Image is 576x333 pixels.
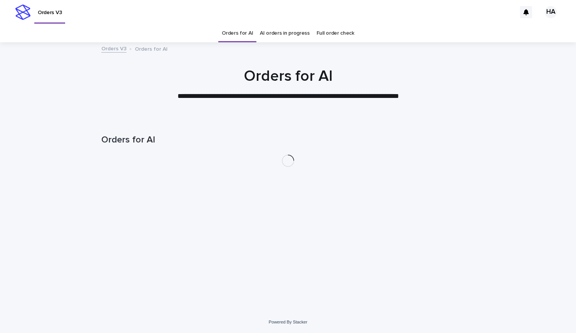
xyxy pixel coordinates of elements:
p: Orders for AI [135,44,168,53]
a: AI orders in progress [260,24,310,42]
a: Full order check [317,24,354,42]
img: stacker-logo-s-only.png [15,5,30,20]
div: HA [545,6,557,18]
a: Orders for AI [222,24,253,42]
a: Powered By Stacker [269,320,307,324]
h1: Orders for AI [101,134,475,146]
a: Orders V3 [101,44,126,53]
h1: Orders for AI [101,67,475,85]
